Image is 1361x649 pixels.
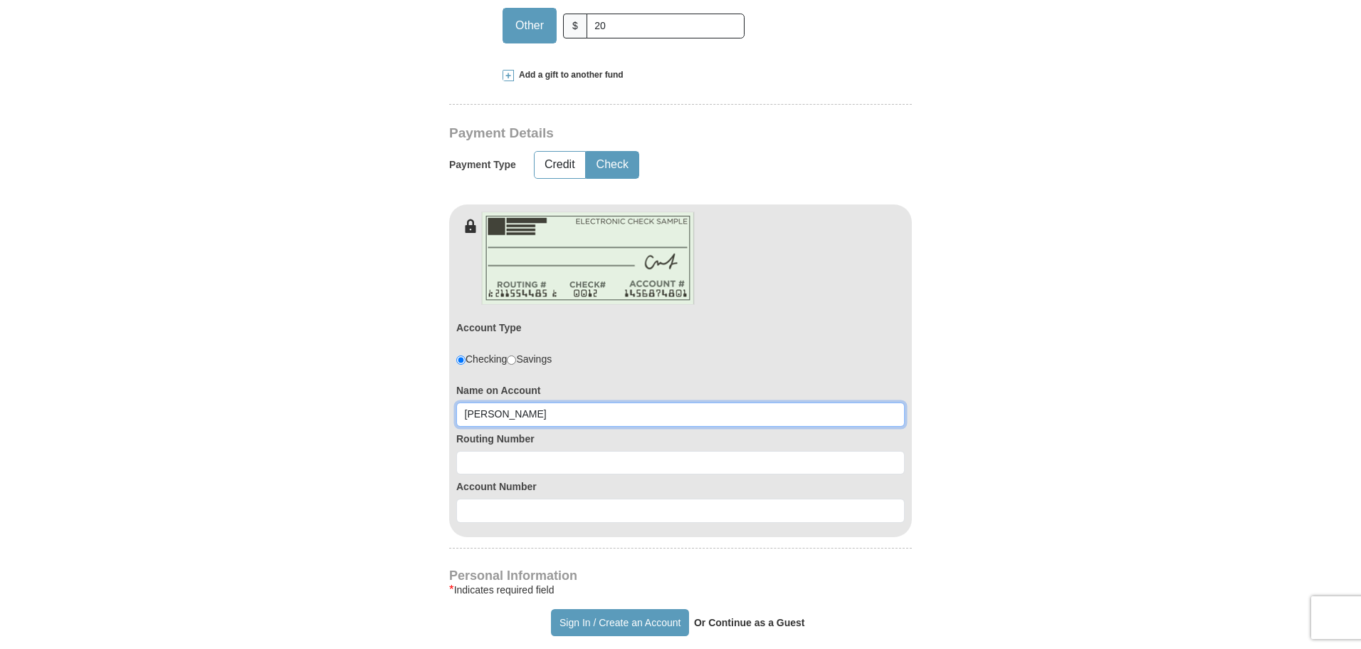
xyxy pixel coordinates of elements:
[449,581,912,598] div: Indicates required field
[449,125,812,142] h3: Payment Details
[456,479,905,494] label: Account Number
[508,15,551,36] span: Other
[535,152,585,178] button: Credit
[456,383,905,398] label: Name on Account
[563,14,587,38] span: $
[551,609,688,636] button: Sign In / Create an Account
[456,352,552,366] div: Checking Savings
[514,69,624,81] span: Add a gift to another fund
[587,152,639,178] button: Check
[456,432,905,446] label: Routing Number
[481,212,695,305] img: check-en.png
[694,617,805,628] strong: Or Continue as a Guest
[456,321,522,335] label: Account Type
[449,159,516,171] h5: Payment Type
[587,14,745,38] input: Other Amount
[449,570,912,581] h4: Personal Information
